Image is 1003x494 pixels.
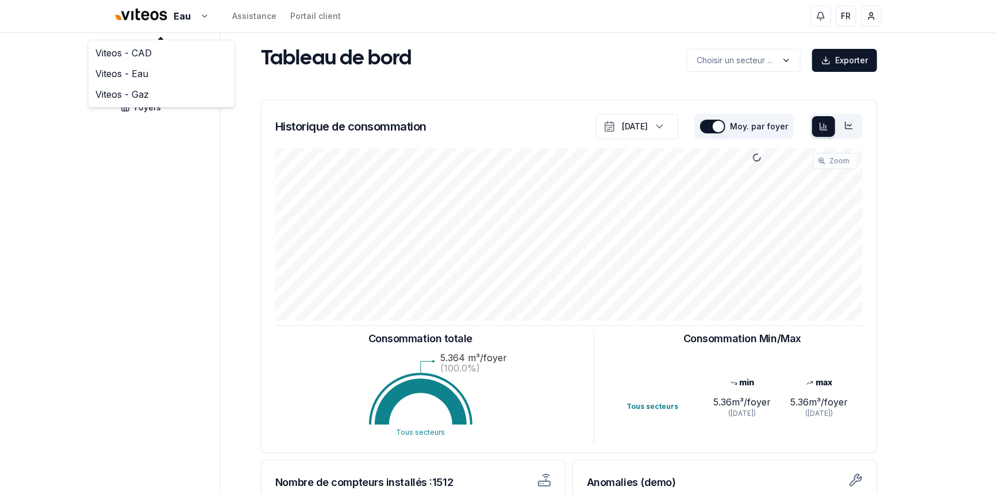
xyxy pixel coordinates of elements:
[396,428,445,437] text: Tous secteurs
[440,363,480,374] text: (100.0%)
[704,409,781,418] div: ([DATE])
[704,377,781,388] div: min
[91,63,232,84] a: Viteos - Eau
[781,395,858,409] div: 5.36 m³/foyer
[683,331,801,347] h3: Consommation Min/Max
[368,331,472,347] h3: Consommation totale
[829,156,850,166] span: Zoom
[627,402,704,411] div: Tous secteurs
[91,43,232,63] a: Viteos - CAD
[91,84,232,105] a: Viteos - Gaz
[704,395,781,409] div: 5.36 m³/foyer
[781,409,858,418] div: ([DATE])
[440,353,507,364] text: 5.364 m³/foyer
[781,377,858,388] div: max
